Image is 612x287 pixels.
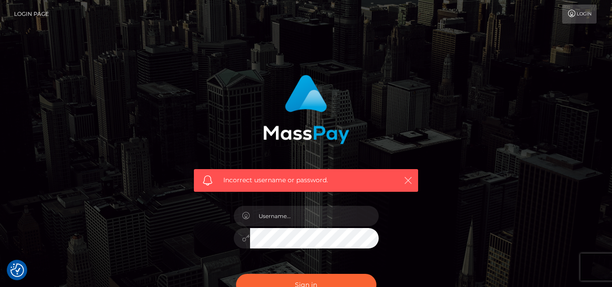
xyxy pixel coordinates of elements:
a: Login Page [14,5,49,24]
img: MassPay Login [263,75,349,144]
span: Incorrect username or password. [223,175,389,185]
button: Consent Preferences [10,263,24,277]
a: Login [562,5,597,24]
img: Revisit consent button [10,263,24,277]
input: Username... [250,206,379,226]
